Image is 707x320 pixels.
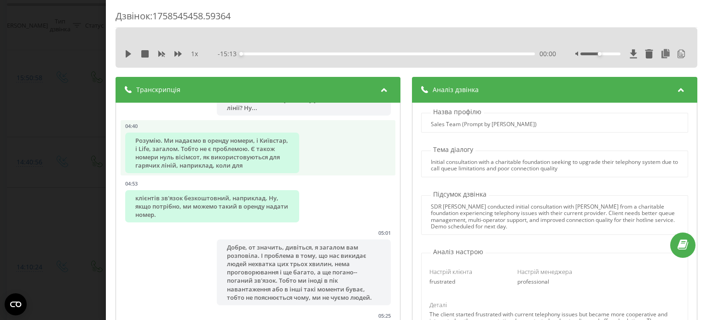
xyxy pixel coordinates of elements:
[539,49,556,58] span: 00:00
[136,85,180,94] span: Транскрипція
[431,145,476,154] p: Тема діалогу
[431,159,678,172] div: Initial consultation with a charitable foundation seeking to upgrade their telephony system due t...
[431,190,489,199] p: Підсумок дзвінка
[430,279,504,285] div: frustrated
[433,85,479,94] span: Аналіз дзвінка
[240,52,243,56] div: Accessibility label
[125,190,299,223] div: клієнтів зв'язок безкоштовний, наприклад. Ну, якщо потрібно, ми можемо такий в оренду надати номер.
[218,49,242,58] span: - 15:13
[125,180,138,187] div: 04:53
[116,10,697,28] div: Дзвінок : 1758545458.59364
[379,229,391,236] div: 05:01
[431,107,484,116] p: Назва профілю
[431,204,678,230] div: SDR [PERSON_NAME] conducted initial consultation with [PERSON_NAME] from a charitable foundation ...
[430,268,473,276] span: Настрій клієнта
[431,121,537,128] div: Sales Team (Prompt by [PERSON_NAME])
[217,239,391,305] div: Добре, от значить, дивіться, я загалом вам розповіла. І проблема в тому, що нас викидає людей нех...
[191,49,198,58] span: 1 x
[379,312,391,319] div: 05:25
[598,52,602,56] div: Accessibility label
[517,268,572,276] span: Настрій менеджера
[431,247,486,256] p: Аналіз настрою
[430,301,447,309] span: Деталі
[5,293,27,315] button: Open CMP widget
[125,133,299,174] div: Розумію. Ми надаємо в оренду номери, і Київстар, і Life, загалом. Тобто не є проблемою. Є також н...
[125,122,138,129] div: 04:40
[517,279,592,285] div: professional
